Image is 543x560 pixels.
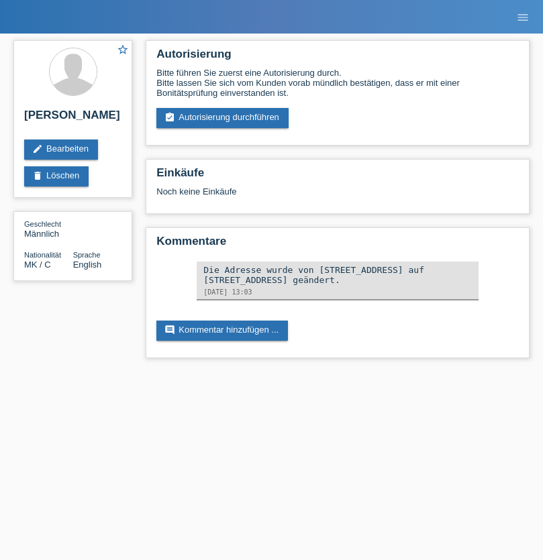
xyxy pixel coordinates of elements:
div: Noch keine Einkäufe [156,186,519,207]
span: Geschlecht [24,220,61,228]
span: Mazedonien / C / 29.01.2021 [24,260,51,270]
h2: Einkäufe [156,166,519,186]
i: comment [164,325,175,335]
i: assignment_turned_in [164,112,175,123]
div: Bitte führen Sie zuerst eine Autorisierung durch. Bitte lassen Sie sich vom Kunden vorab mündlich... [156,68,519,98]
a: commentKommentar hinzufügen ... [156,321,288,341]
a: deleteLöschen [24,166,89,186]
div: Männlich [24,219,73,239]
h2: [PERSON_NAME] [24,109,121,129]
h2: Autorisierung [156,48,519,68]
a: editBearbeiten [24,139,98,160]
i: edit [32,144,43,154]
span: Sprache [73,251,101,259]
div: [DATE] 13:03 [203,288,472,296]
a: star_border [117,44,129,58]
i: menu [516,11,530,24]
i: star_border [117,44,129,56]
span: English [73,260,102,270]
a: assignment_turned_inAutorisierung durchführen [156,108,289,128]
span: Nationalität [24,251,61,259]
h2: Kommentare [156,235,519,255]
a: menu [509,13,536,21]
div: Die Adresse wurde von [STREET_ADDRESS] auf [STREET_ADDRESS] geändert. [203,265,472,285]
i: delete [32,170,43,181]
